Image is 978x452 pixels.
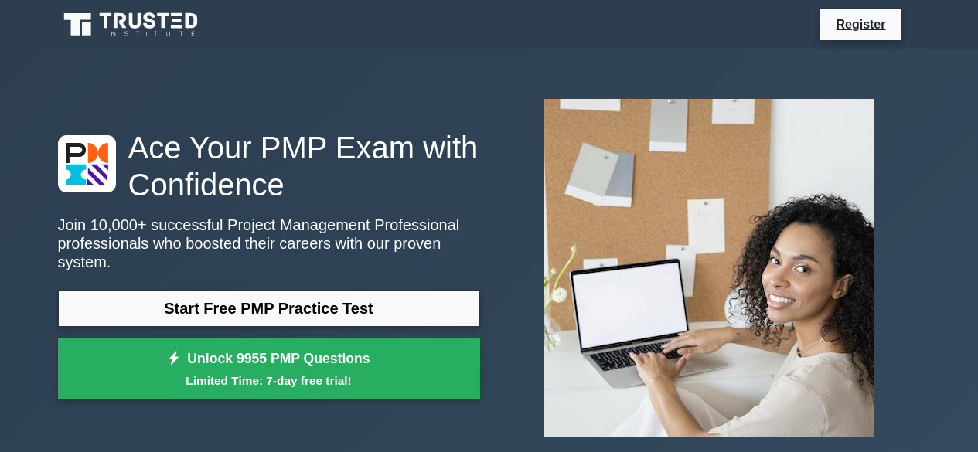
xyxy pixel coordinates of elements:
[58,216,480,271] p: Join 10,000+ successful Project Management Professional professionals who boosted their careers w...
[826,15,895,34] a: Register
[58,129,480,203] h1: Ace Your PMP Exam with Confidence
[58,338,480,400] a: Unlock 9955 PMP QuestionsLimited Time: 7-day free trial!
[77,372,461,389] small: Limited Time: 7-day free trial!
[58,290,480,327] a: Start Free PMP Practice Test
